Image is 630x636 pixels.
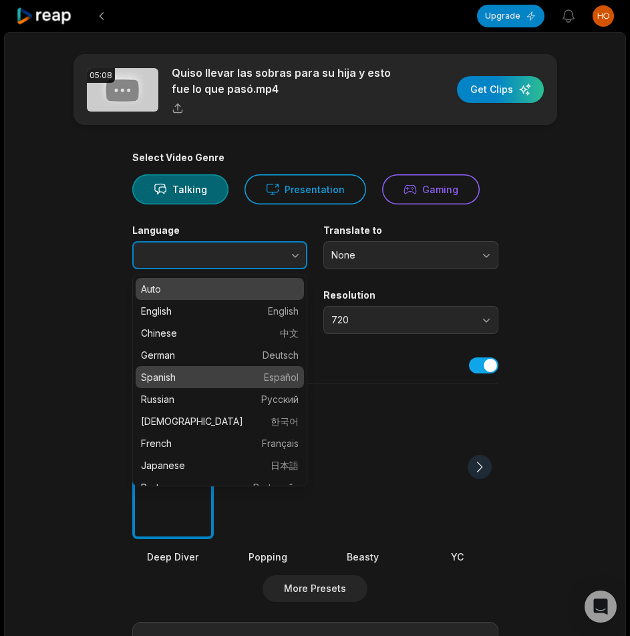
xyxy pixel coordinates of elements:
label: Translate to [323,224,498,236]
span: Português [253,480,299,494]
div: Popping [227,550,309,564]
p: Russian [141,392,299,406]
div: 05:08 [87,68,115,83]
span: Deutsch [263,348,299,362]
p: German [141,348,299,362]
span: 720 [331,314,472,326]
label: Resolution [323,289,498,301]
span: English [268,304,299,318]
button: Gaming [382,174,480,204]
span: 中文 [280,326,299,340]
button: Talking [132,174,228,204]
button: Get Clips [457,76,544,103]
button: Presentation [245,174,366,204]
span: Français [262,436,299,450]
div: Beasty [322,550,404,564]
p: Spanish [141,370,299,384]
button: None [323,241,498,269]
div: YC [417,550,498,564]
p: French [141,436,299,450]
button: 720 [323,306,498,334]
div: Open Intercom Messenger [585,591,617,623]
span: 日本語 [271,458,299,472]
p: Auto [141,282,299,296]
p: English [141,304,299,318]
span: 한국어 [271,414,299,428]
p: Japanese [141,458,299,472]
p: Chinese [141,326,299,340]
button: More Presets [263,575,367,602]
span: Русский [261,392,299,406]
span: Español [264,370,299,384]
p: [DEMOGRAPHIC_DATA] [141,414,299,428]
span: None [331,249,472,261]
label: Language [132,224,307,236]
p: Portuguese [141,480,299,494]
div: Select Video Genre [132,152,498,164]
div: Deep Diver [132,550,214,564]
button: Upgrade [477,5,544,27]
p: Quiso llevar las sobras para su hija y esto fue lo que pasó.mp4 [172,65,402,97]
